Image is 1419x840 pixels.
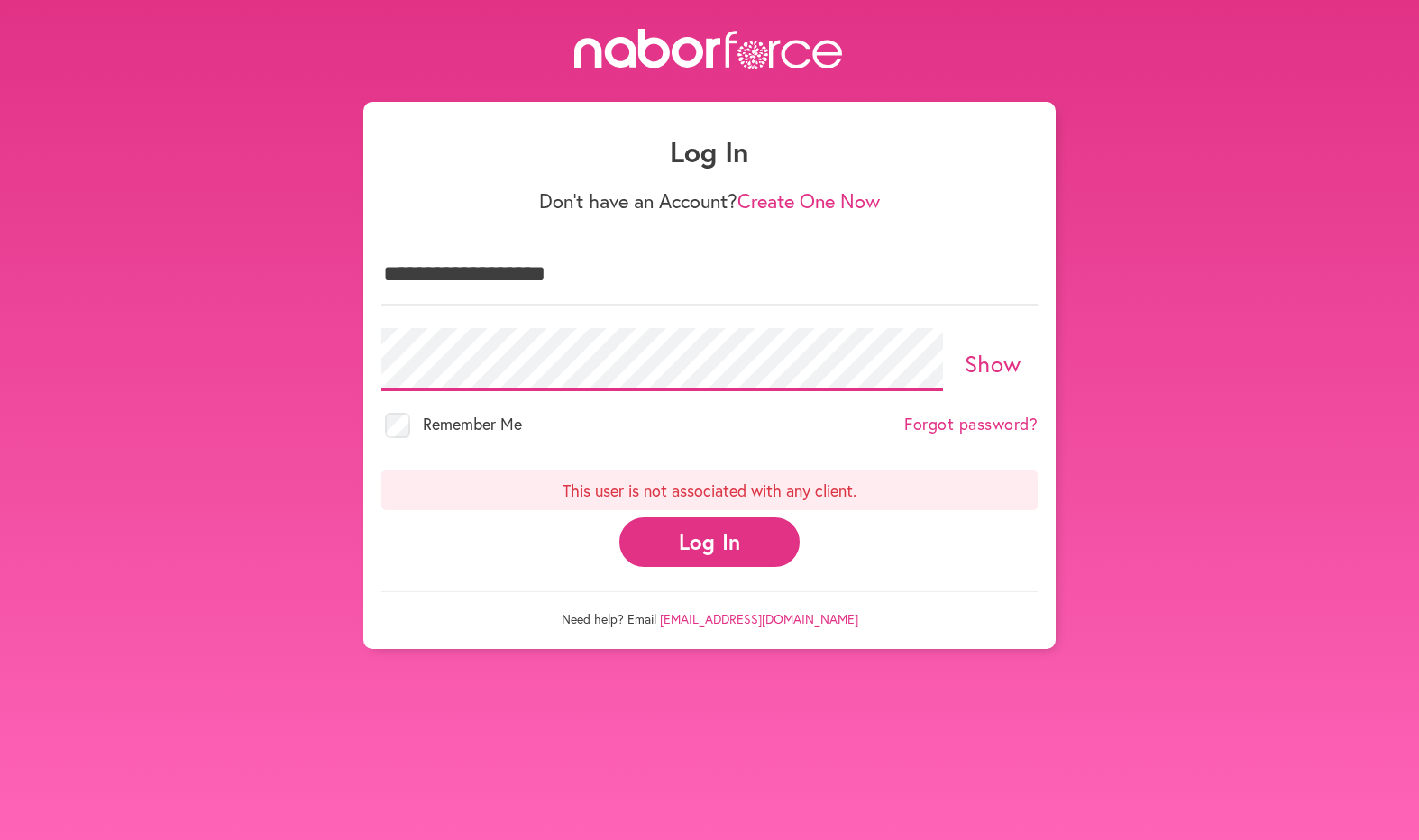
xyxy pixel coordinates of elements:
[904,415,1038,434] a: Forgot password?
[660,610,858,627] a: [EMAIL_ADDRESS][DOMAIN_NAME]
[381,134,1038,169] h1: Log In
[381,189,1038,213] p: Don't have an Account?
[381,591,1038,627] p: Need help? Email
[423,413,522,434] span: Remember Me
[737,187,880,214] a: Create One Now
[965,348,1021,379] a: Show
[381,470,1038,510] p: This user is not associated with any client.
[619,517,800,567] button: Log In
